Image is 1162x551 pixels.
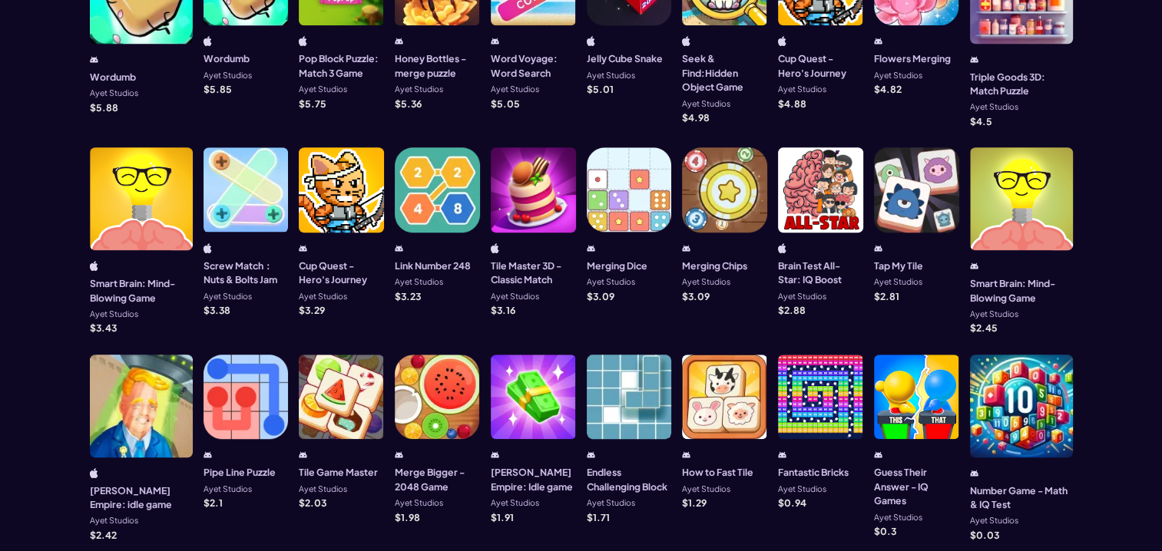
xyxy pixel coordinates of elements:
img: android [970,468,978,478]
p: $ 3.29 [299,305,325,315]
img: ios [778,36,786,46]
p: $ 2.81 [874,292,899,301]
p: Ayet Studios [682,485,730,493]
p: Ayet Studios [491,85,539,94]
h3: Tap My Tile [874,259,923,272]
p: Ayet Studios [395,85,443,94]
h3: [PERSON_NAME] Empire: idle game [90,483,193,512]
h3: Merge Bigger - 2048 Game [395,465,480,493]
h3: Word Voyage: Word Search [491,51,576,80]
p: Ayet Studios [204,292,252,301]
p: $ 1.29 [682,498,707,507]
img: android [682,243,690,253]
p: $ 3.43 [90,323,117,332]
p: Ayet Studios [970,516,1018,525]
p: $ 1.98 [395,513,420,522]
img: android [874,36,882,46]
p: Ayet Studios [778,292,826,301]
p: $ 4.88 [778,99,806,108]
img: android [491,36,499,46]
p: Ayet Studios [682,278,730,286]
p: $ 5.01 [587,84,614,94]
h3: Triple Goods 3D: Match Puzzle [970,70,1073,98]
p: Ayet Studios [204,485,252,493]
h3: Honey Bottles - merge puzzle [395,51,480,80]
img: ios [204,243,212,253]
p: $ 4.98 [682,113,710,122]
p: $ 2.45 [970,323,998,332]
h3: [PERSON_NAME] Empire: Idle game [491,465,576,493]
p: $ 4.82 [874,84,902,94]
p: $ 5.88 [90,103,118,112]
p: Ayet Studios [970,310,1018,318]
p: $ 3.38 [204,305,230,315]
img: android [587,243,595,253]
img: android [90,54,98,64]
p: Ayet Studios [299,85,347,94]
h3: Screw Match：Nuts & Bolts Jam [204,259,289,287]
img: android [299,450,307,460]
img: android [682,450,690,460]
h3: Pipe Line Puzzle [204,465,276,479]
p: Ayet Studios [970,103,1018,111]
p: Ayet Studios [587,278,635,286]
img: ios [587,36,595,46]
p: $ 3.09 [587,292,614,301]
img: android [491,450,499,460]
h3: Brain Test All-Star: IQ Boost [778,259,863,287]
p: Ayet Studios [491,499,539,507]
p: Ayet Studios [778,85,826,94]
p: Ayet Studios [395,278,443,286]
p: $ 1.91 [491,513,514,522]
img: android [587,450,595,460]
p: $ 5.75 [299,99,326,108]
img: android [395,36,403,46]
h3: Fantastic Bricks [778,465,849,479]
h3: Tile Game Master [299,465,378,479]
h3: Endless Challenging Block [587,465,672,493]
img: ios [90,468,98,478]
h3: Cup Quest - Hero's Journey [778,51,863,80]
p: $ 0.03 [970,530,999,539]
p: $ 2.03 [299,498,326,507]
img: ios [299,36,307,46]
p: $ 2.42 [90,530,117,539]
h3: Wordumb [90,70,136,84]
p: Ayet Studios [395,499,443,507]
h3: Cup Quest - Hero's Journey [299,259,384,287]
h3: Smart Brain: Mind-Blowing Game [970,276,1073,305]
p: $ 5.05 [491,99,520,108]
p: Ayet Studios [874,513,922,522]
img: ios [90,261,98,271]
h3: How to Fast Tile [682,465,753,479]
h3: Seek & Find:Hidden Object Game [682,51,767,94]
h3: Pop Block Puzzle: Match 3 Game [299,51,384,80]
img: android [204,450,212,460]
h3: Flowers Merging [874,51,951,65]
img: ios [204,36,212,46]
p: Ayet Studios [874,278,922,286]
img: android [778,450,786,460]
p: Ayet Studios [587,499,635,507]
img: android [395,243,403,253]
p: $ 3.09 [682,292,710,301]
h3: Jelly Cube Snake [587,51,663,65]
p: Ayet Studios [874,71,922,80]
p: $ 2.1 [204,498,223,507]
p: Ayet Studios [90,310,138,318]
img: android [970,54,978,64]
img: android [874,450,882,460]
img: ios [778,243,786,253]
p: $ 5.36 [395,99,422,108]
p: Ayet Studios [682,100,730,108]
img: android [395,450,403,460]
p: Ayet Studios [299,485,347,493]
p: $ 1.71 [587,513,610,522]
p: Ayet Studios [491,292,539,301]
p: Ayet Studios [778,485,826,493]
h3: Tile Master 3D - Classic Match [491,259,576,287]
p: Ayet Studios [204,71,252,80]
h3: Link Number 248 [395,259,471,272]
p: $ 3.16 [491,305,515,315]
h3: Guess Their Answer - IQ Games [874,465,959,507]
